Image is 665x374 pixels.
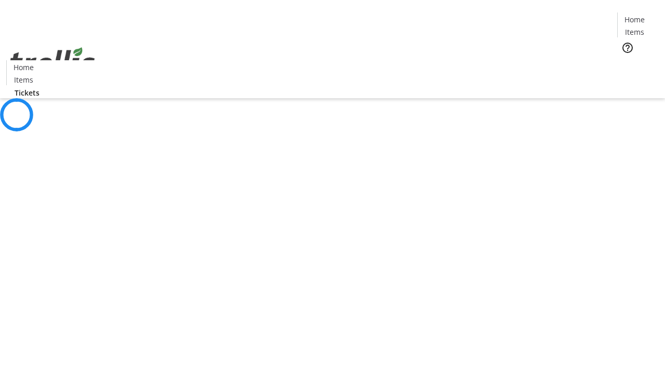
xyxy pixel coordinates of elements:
span: Tickets [626,60,650,71]
a: Tickets [617,60,659,71]
img: Orient E2E Organization 9N6DeoeNRN's Logo [6,36,99,88]
span: Home [14,62,34,73]
a: Home [7,62,40,73]
a: Home [618,14,651,25]
span: Items [14,74,33,85]
a: Items [618,26,651,37]
span: Items [625,26,644,37]
a: Tickets [6,87,48,98]
a: Items [7,74,40,85]
button: Help [617,37,638,58]
span: Tickets [15,87,39,98]
span: Home [624,14,645,25]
